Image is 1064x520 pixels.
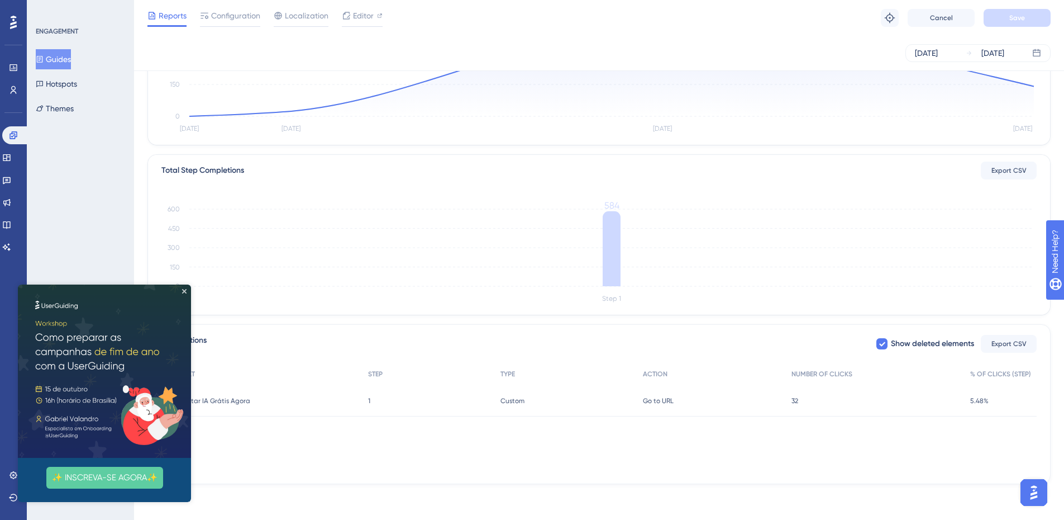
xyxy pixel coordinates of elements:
[36,74,77,94] button: Hotspots
[167,396,250,405] span: Aproveitar IA Grátis Agora
[353,9,374,22] span: Editor
[281,125,300,133] tspan: [DATE]
[981,335,1037,353] button: Export CSV
[180,125,199,133] tspan: [DATE]
[970,370,1031,379] span: % OF CLICKS (STEP)
[981,162,1037,179] button: Export CSV
[791,396,798,405] span: 32
[891,337,974,351] span: Show deleted elements
[1017,476,1051,509] iframe: UserGuiding AI Assistant Launcher
[970,396,989,405] span: 5.48%
[643,396,674,405] span: Go to URL
[981,46,1004,60] div: [DATE]
[168,244,180,252] tspan: 300
[285,9,328,22] span: Localization
[36,98,74,119] button: Themes
[908,9,975,27] button: Cancel
[159,9,187,22] span: Reports
[161,164,244,177] div: Total Step Completions
[1013,125,1032,133] tspan: [DATE]
[604,200,619,211] tspan: 584
[653,125,672,133] tspan: [DATE]
[500,370,515,379] span: TYPE
[930,13,953,22] span: Cancel
[170,81,180,88] tspan: 150
[175,112,180,120] tspan: 0
[368,370,383,379] span: STEP
[28,182,145,204] button: ✨ INSCREVA-SE AGORA✨
[164,4,169,9] div: Close Preview
[643,370,667,379] span: ACTION
[170,263,180,271] tspan: 150
[36,27,78,36] div: ENGAGEMENT
[984,9,1051,27] button: Save
[991,166,1027,175] span: Export CSV
[36,49,71,69] button: Guides
[915,46,938,60] div: [DATE]
[1009,13,1025,22] span: Save
[500,396,524,405] span: Custom
[26,3,70,16] span: Need Help?
[175,282,180,290] tspan: 0
[168,205,180,213] tspan: 600
[991,339,1027,348] span: Export CSV
[791,370,852,379] span: NUMBER OF CLICKS
[211,9,260,22] span: Configuration
[368,396,370,405] span: 1
[602,295,621,302] tspan: Step 1
[168,225,180,233] tspan: 450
